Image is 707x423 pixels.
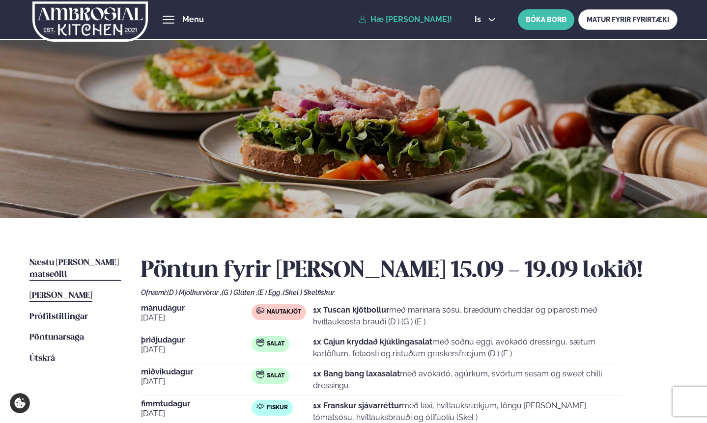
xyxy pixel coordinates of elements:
span: mánudagur [141,304,252,312]
strong: 1x Tuscan kjötbollur [313,305,389,315]
span: [DATE] [141,376,252,388]
span: [DATE] [141,344,252,356]
span: is [475,16,484,24]
a: Cookie settings [10,393,30,413]
span: [DATE] [141,408,252,420]
a: Prófílstillingar [29,311,88,323]
span: (Skel ) Skelfiskur [283,289,335,296]
span: (D ) Mjólkurvörur , [167,289,222,296]
span: Nautakjöt [267,308,301,316]
span: [DATE] [141,312,252,324]
button: is [467,16,504,24]
span: fimmtudagur [141,400,252,408]
img: salad.svg [256,370,264,378]
span: (E ) Egg , [257,289,283,296]
p: með soðnu eggi, avókadó dressingu, sætum kartöflum, fetaosti og ristuðum graskersfræjum (D ) (E ) [313,336,622,360]
a: Útskrá [29,353,55,365]
button: hamburger [163,14,174,26]
a: MATUR FYRIR FYRIRTÆKI [578,9,678,30]
span: Pöntunarsaga [29,333,84,342]
strong: 1x Franskur sjávarréttur [313,401,402,410]
img: logo [31,1,149,42]
a: Hæ [PERSON_NAME]! [359,15,452,24]
span: Salat [267,372,284,380]
strong: 1x Cajun kryddað kjúklingasalat [313,337,432,346]
a: Næstu [PERSON_NAME] matseðill [29,257,121,281]
div: Ofnæmi: [141,289,678,296]
span: Prófílstillingar [29,313,88,321]
img: beef.svg [256,307,264,315]
span: [PERSON_NAME] [29,291,92,300]
span: þriðjudagur [141,336,252,344]
p: með marinara sósu, bræddum cheddar og piparosti með hvítlauksosta brauði (D ) (G ) (E ) [313,304,622,328]
img: fish.svg [256,402,264,410]
span: miðvikudagur [141,368,252,376]
p: með avókadó, agúrkum, svörtum sesam og sweet chilli dressingu [313,368,622,392]
button: BÓKA BORÐ [518,9,574,30]
span: Útskrá [29,354,55,363]
a: [PERSON_NAME] [29,290,92,302]
span: Næstu [PERSON_NAME] matseðill [29,259,119,279]
span: (G ) Glúten , [222,289,257,296]
h2: Pöntun fyrir [PERSON_NAME] 15.09 - 19.09 lokið! [141,257,678,285]
strong: 1x Bang bang laxasalat [313,369,400,378]
a: Pöntunarsaga [29,332,84,344]
span: Salat [267,340,284,348]
span: Fiskur [267,404,288,412]
img: salad.svg [256,339,264,346]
